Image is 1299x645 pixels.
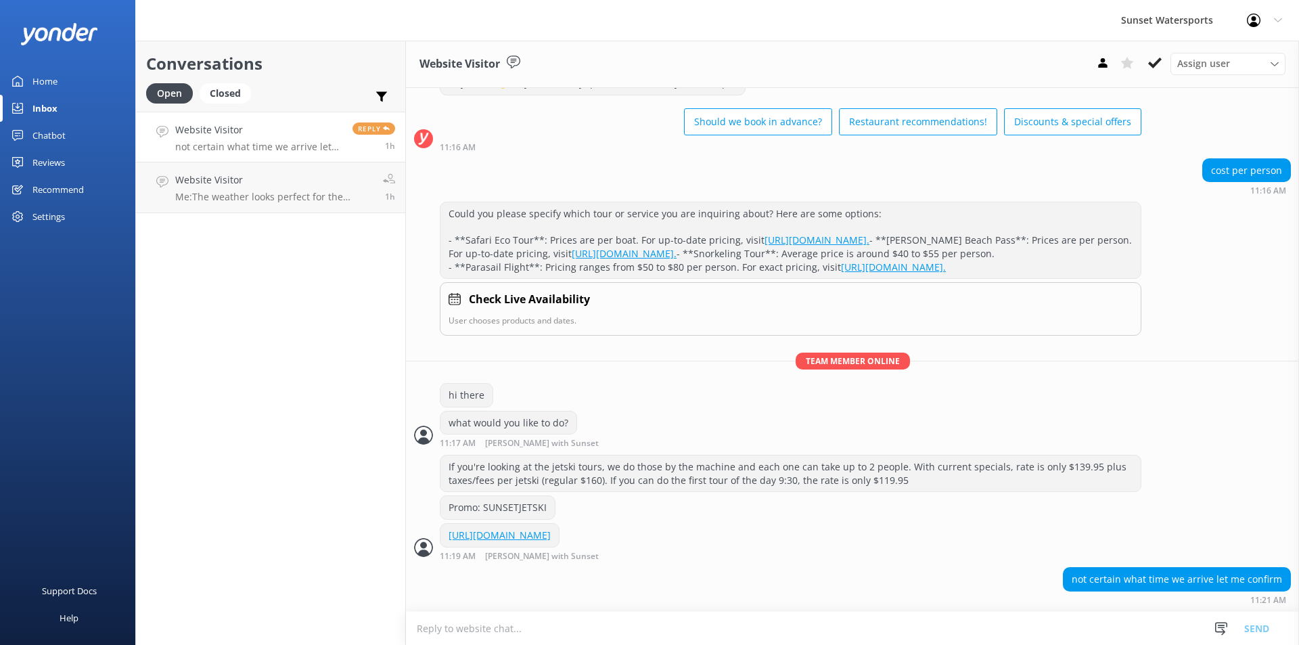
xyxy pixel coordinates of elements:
[136,112,405,162] a: Website Visitornot certain what time we arrive let me confirmReply1h
[765,233,869,246] a: [URL][DOMAIN_NAME].
[440,455,1141,491] div: If you're looking at the jetski tours, we do those by the machine and each one can take up to 2 p...
[440,552,476,561] strong: 11:19 AM
[440,202,1141,278] div: Could you please specify which tour or service you are inquiring about? Here are some options: - ...
[385,191,395,202] span: Aug 21 2025 10:12am (UTC -05:00) America/Cancun
[572,247,677,260] a: [URL][DOMAIN_NAME].
[146,85,200,100] a: Open
[352,123,395,135] span: Reply
[485,552,599,561] span: [PERSON_NAME] with Sunset
[146,83,193,104] div: Open
[1203,159,1290,182] div: cost per person
[32,203,65,230] div: Settings
[200,85,258,100] a: Closed
[42,577,97,604] div: Support Docs
[841,261,946,273] a: [URL][DOMAIN_NAME].
[485,439,599,448] span: [PERSON_NAME] with Sunset
[440,438,643,448] div: Aug 21 2025 10:17am (UTC -05:00) America/Cancun
[440,496,555,519] div: Promo: SUNSETJETSKI
[1250,596,1286,604] strong: 11:21 AM
[136,162,405,213] a: Website VisitorMe:The weather looks perfect for the sandbars [DATE]-- Do you have any other quest...
[175,141,342,153] p: not certain what time we arrive let me confirm
[440,143,476,152] strong: 11:16 AM
[385,140,395,152] span: Aug 21 2025 10:21am (UTC -05:00) America/Cancun
[440,439,476,448] strong: 11:17 AM
[1202,185,1291,195] div: Aug 21 2025 10:16am (UTC -05:00) America/Cancun
[796,353,910,370] span: Team member online
[449,314,1133,327] p: User chooses products and dates.
[32,95,58,122] div: Inbox
[200,83,251,104] div: Closed
[1004,108,1141,135] button: Discounts & special offers
[839,108,997,135] button: Restaurant recommendations!
[440,384,493,407] div: hi there
[60,604,78,631] div: Help
[684,108,832,135] button: Should we book in advance?
[449,529,551,541] a: [URL][DOMAIN_NAME]
[175,191,373,203] p: Me: The weather looks perfect for the sandbars [DATE]-- Do you have any other questions about tha...
[1063,595,1291,604] div: Aug 21 2025 10:21am (UTC -05:00) America/Cancun
[32,68,58,95] div: Home
[1177,56,1230,71] span: Assign user
[440,551,643,561] div: Aug 21 2025 10:19am (UTC -05:00) America/Cancun
[20,23,98,45] img: yonder-white-logo.png
[419,55,500,73] h3: Website Visitor
[32,122,66,149] div: Chatbot
[1170,53,1285,74] div: Assign User
[440,412,576,435] div: what would you like to do?
[469,291,590,309] h4: Check Live Availability
[32,149,65,176] div: Reviews
[1064,568,1290,591] div: not certain what time we arrive let me confirm
[175,173,373,187] h4: Website Visitor
[440,142,1141,152] div: Aug 21 2025 10:16am (UTC -05:00) America/Cancun
[175,123,342,137] h4: Website Visitor
[146,51,395,76] h2: Conversations
[32,176,84,203] div: Recommend
[1250,187,1286,195] strong: 11:16 AM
